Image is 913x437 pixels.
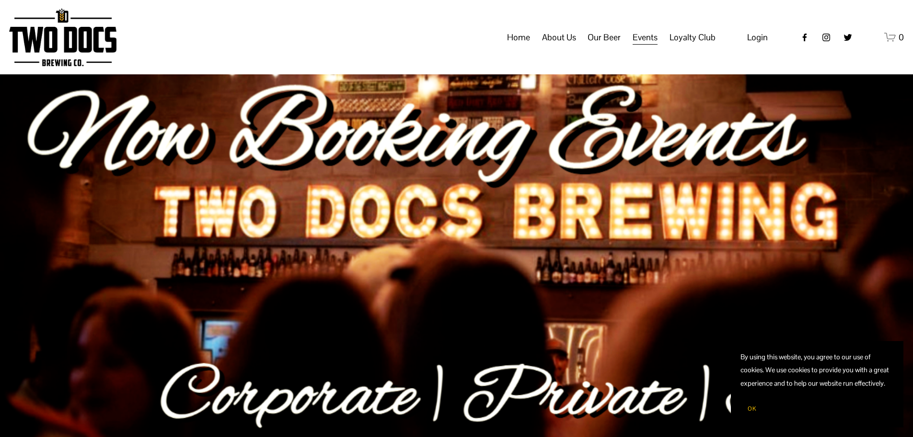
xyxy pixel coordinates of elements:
[542,29,576,46] span: About Us
[670,29,716,46] span: Loyalty Club
[588,29,621,46] span: Our Beer
[507,28,530,47] a: Home
[9,8,116,66] img: Two Docs Brewing Co.
[843,33,853,42] a: twitter-unauth
[633,28,658,47] a: folder dropdown
[740,400,763,418] button: OK
[670,28,716,47] a: folder dropdown
[800,33,809,42] a: Facebook
[588,28,621,47] a: folder dropdown
[633,29,658,46] span: Events
[747,32,768,43] span: Login
[731,341,903,427] section: Cookie banner
[884,31,904,43] a: 0 items in cart
[899,32,904,43] span: 0
[747,29,768,46] a: Login
[748,405,756,413] span: OK
[821,33,831,42] a: instagram-unauth
[542,28,576,47] a: folder dropdown
[740,351,894,390] p: By using this website, you agree to our use of cookies. We use cookies to provide you with a grea...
